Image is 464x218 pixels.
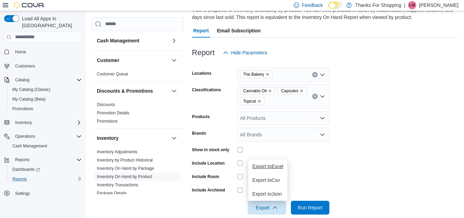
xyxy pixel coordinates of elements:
button: My Catalog (Beta) [7,94,84,104]
span: Run Report [298,204,322,211]
span: Catalog [12,76,82,84]
button: Hide Parameters [220,46,270,60]
span: Operations [15,134,35,139]
a: Customer Queue [97,72,128,76]
span: Export to Csv [252,177,283,183]
span: Reports [15,157,30,163]
button: Export [248,201,286,215]
img: Cova [14,2,45,9]
a: Inventory Transactions [97,183,138,187]
label: Include Location [192,160,225,166]
a: Cash Management [10,142,50,150]
button: Inventory [12,118,35,127]
span: My Catalog (Beta) [10,95,82,103]
a: Promotions [10,105,36,113]
a: Reports [10,175,30,183]
button: Open list of options [320,72,325,77]
label: Locations [192,71,212,76]
span: Cash Management [10,142,82,150]
button: Discounts & Promotions [97,87,169,94]
div: View a snapshot of inventory availability by product. You can view products in stock by classific... [192,7,455,21]
button: Remove Cannabis Oil from selection in this group [268,89,272,93]
a: Settings [12,189,33,198]
span: Reports [10,175,82,183]
span: Customer Queue [97,71,128,77]
button: Cash Management [170,37,178,45]
button: Customer [97,57,169,64]
span: Home [12,48,82,56]
a: Customers [12,62,38,70]
button: Run Report [291,201,329,215]
span: Home [15,49,26,55]
a: Inventory Adjustments [97,149,137,154]
button: Reports [7,174,84,184]
input: Dark Mode [328,2,343,9]
span: Email Subscription [217,24,261,38]
button: Open list of options [320,115,325,121]
span: My Catalog (Classic) [12,87,50,92]
span: Inventory by Product Historical [97,157,153,163]
h3: Cash Management [97,37,139,44]
div: Discounts & Promotions [91,101,184,128]
span: Inventory [12,118,82,127]
span: My Catalog (Classic) [10,85,82,94]
span: My Catalog (Beta) [12,96,46,102]
span: Customers [12,62,82,70]
button: Catalog [12,76,32,84]
span: Load All Apps in [GEOGRAPHIC_DATA] [19,15,82,29]
a: Inventory On Hand by Package [97,166,154,171]
button: Settings [1,188,84,198]
span: Discounts [97,102,115,107]
span: Cannabis Oil [240,87,275,95]
p: Thanks For Shopping [355,1,401,9]
button: Open list of options [320,132,325,137]
button: Customers [1,61,84,71]
span: Package Details [97,190,127,196]
span: Dashboards [12,167,40,172]
button: Cash Management [7,141,84,151]
span: Reports [12,176,27,182]
span: Reports [12,156,82,164]
span: The Bakery [240,71,273,78]
button: Cash Management [97,37,169,44]
button: Remove Topical from selection in this group [257,99,261,103]
p: [PERSON_NAME] [419,1,459,9]
span: LM [409,1,415,9]
span: Feedback [302,2,323,9]
p: | [404,1,405,9]
span: Operations [12,132,82,141]
a: Promotions [97,119,118,124]
label: Classifications [192,87,221,93]
h3: Inventory [97,135,118,142]
a: Dashboards [7,165,84,174]
a: Inventory On Hand by Product [97,174,152,179]
span: Inventory [15,120,32,125]
a: My Catalog (Beta) [10,95,48,103]
span: Topical [240,97,264,105]
span: Dashboards [10,165,82,174]
label: Include Room [192,174,219,179]
label: Products [192,114,210,120]
a: Package Details [97,191,127,196]
span: Customers [15,63,35,69]
span: Promotions [12,106,33,112]
button: Clear input [312,94,318,99]
button: Clear input [312,72,318,77]
span: Cannabis Oil [243,87,267,94]
span: Promotions [10,105,82,113]
button: Export toCsv [248,173,287,187]
span: Export to Json [252,191,283,197]
button: Inventory [170,134,178,142]
button: Inventory [97,135,169,142]
button: Operations [1,132,84,141]
a: Inventory by Product Historical [97,158,153,163]
span: Topical [243,98,256,105]
button: My Catalog (Classic) [7,85,84,94]
span: Promotion Details [97,110,129,116]
button: Operations [12,132,38,141]
span: Cash Management [12,143,47,149]
span: Settings [12,189,82,197]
